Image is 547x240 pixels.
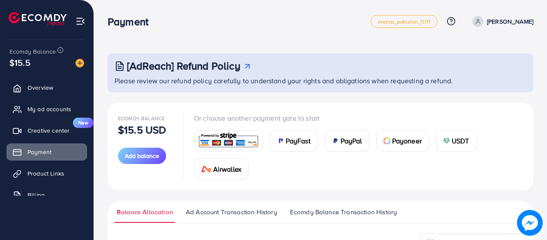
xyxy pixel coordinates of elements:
span: New [73,118,94,128]
span: Airwallex [213,164,242,174]
a: cardPayPal [325,130,369,152]
img: card [384,137,390,144]
a: cardUSDT [436,130,477,152]
img: card [277,137,284,144]
img: image [517,210,543,236]
p: Please review our refund policy carefully to understand your rights and obligations when requesti... [115,76,528,86]
a: Overview [6,79,87,96]
span: Ecomdy Balance [9,47,56,56]
span: $15.5 [9,56,30,69]
img: card [332,137,339,144]
p: $15.5 USD [118,125,166,135]
img: card [201,166,212,173]
span: USDT [452,136,469,146]
a: [PERSON_NAME] [469,16,533,27]
a: cardPayoneer [376,130,429,152]
a: cardAirwallex [194,158,249,180]
img: image [76,59,84,67]
a: My ad accounts [6,100,87,118]
span: Billing [27,191,45,199]
a: Payment [6,143,87,161]
span: Add balance [125,152,159,160]
span: Creative center [27,126,70,135]
span: Ad Account Transaction History [186,207,277,217]
span: Overview [27,83,53,92]
span: Product Links [27,169,64,178]
p: Or choose another payment gate to start [194,113,523,123]
span: My ad accounts [27,105,71,113]
a: metap_pakistan_001 [371,15,438,28]
span: Payoneer [392,136,422,146]
h3: Payment [108,15,155,28]
span: Ecomdy Balance [118,115,165,122]
h3: [AdReach] Refund Policy [127,60,240,72]
span: Payment [27,148,51,156]
span: PayFast [286,136,311,146]
a: Billing [6,186,87,204]
a: Creative centerNew [6,122,87,139]
button: Add balance [118,148,166,164]
span: metap_pakistan_001 [378,19,430,24]
img: logo [9,12,66,25]
a: Product Links [6,165,87,182]
a: cardPayFast [270,130,318,152]
img: menu [76,16,85,26]
img: card [197,131,260,150]
p: [PERSON_NAME] [487,16,533,27]
img: card [443,137,450,144]
span: Ecomdy Balance Transaction History [290,207,397,217]
a: card [194,130,263,151]
span: Balance Allocation [117,207,173,217]
span: PayPal [341,136,362,146]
